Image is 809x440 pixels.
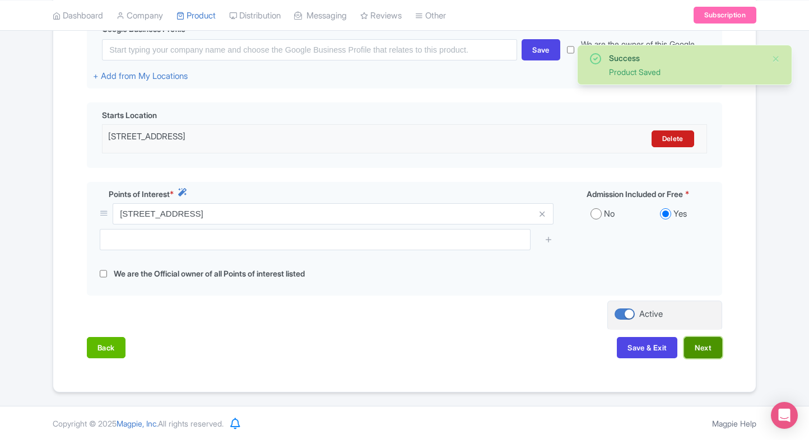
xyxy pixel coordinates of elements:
a: Subscription [694,7,756,24]
label: We are the Official owner of all Points of interest listed [114,268,305,280]
div: [STREET_ADDRESS] [108,130,552,147]
div: Product Saved [609,66,762,78]
div: Copyright © 2025 All rights reserved. [46,418,230,429]
span: Points of Interest [109,188,170,200]
div: Success [609,52,762,64]
a: Delete [652,130,694,147]
button: Next [684,337,722,358]
span: Magpie, Inc. [117,419,158,428]
input: Start typing your company name and choose the Google Business Profile that relates to this product. [102,39,517,60]
a: Magpie Help [712,419,756,428]
button: Back [87,337,125,358]
div: Active [639,308,663,321]
div: Save [522,39,560,60]
div: Open Intercom Messenger [771,402,798,429]
label: We are the owner of this Google Business Profile [581,38,716,62]
label: Yes [673,208,687,221]
button: Close [771,52,780,65]
span: Starts Location [102,109,157,121]
button: Save & Exit [617,337,677,358]
span: Admission Included or Free [587,188,683,200]
a: + Add from My Locations [93,71,188,81]
label: No [604,208,615,221]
